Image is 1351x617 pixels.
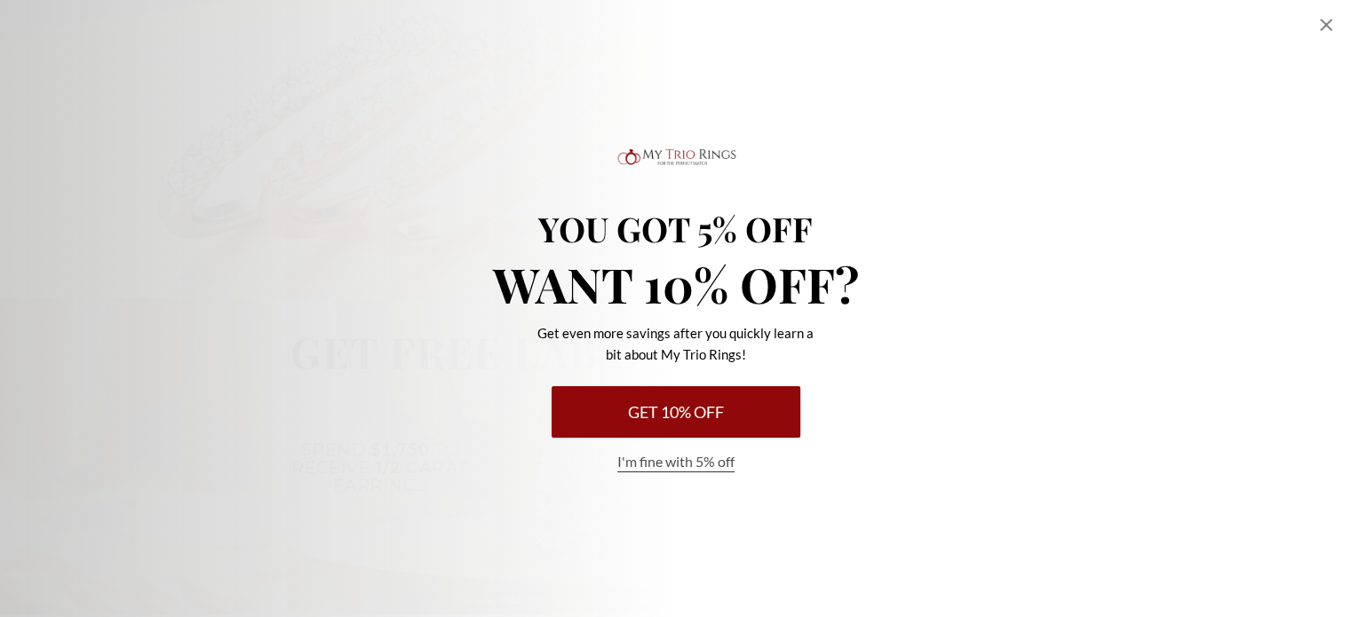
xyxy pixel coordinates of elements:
p: Want 10% Off? [463,260,889,308]
p: Get even more savings after you quickly learn a bit about My Trio Rings! [534,322,818,365]
div: Close popup [1315,14,1337,36]
button: I'm fine with 5% off [617,452,735,472]
button: Get 10% Off [552,386,800,438]
p: You Got 5% Off [463,212,889,246]
img: Logo [614,145,738,170]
